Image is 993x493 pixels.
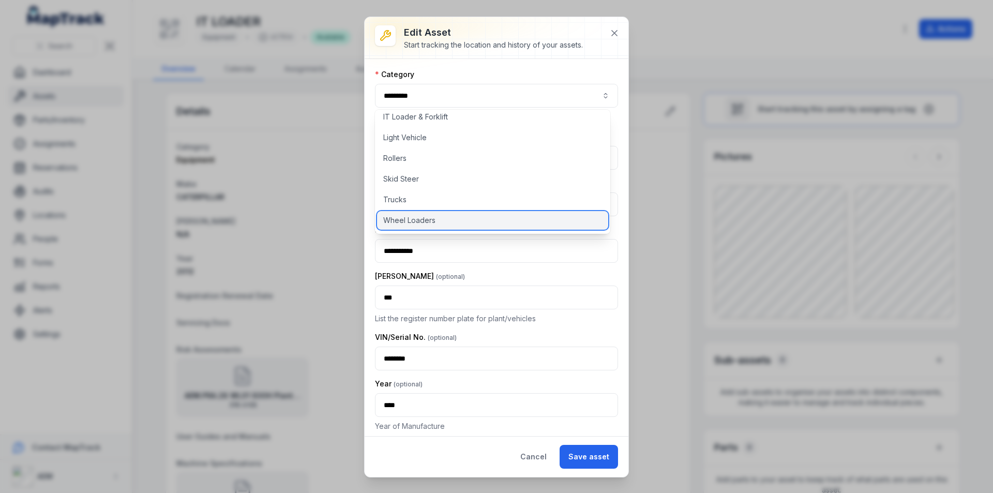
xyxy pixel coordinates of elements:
[560,445,618,469] button: Save asset
[404,25,583,40] h3: Edit asset
[375,271,465,281] label: [PERSON_NAME]
[383,215,435,226] span: Wheel Loaders
[383,195,407,205] span: Trucks
[511,445,555,469] button: Cancel
[375,421,618,431] p: Year of Manufacture
[375,313,618,324] p: List the register number plate for plant/vehicles
[375,332,457,342] label: VIN/Serial No.
[383,132,427,143] span: Light Vehicle
[383,174,419,184] span: Skid Steer
[375,379,423,389] label: Year
[383,153,407,163] span: Rollers
[383,112,448,122] span: IT Loader & Forklift
[404,40,583,50] div: Start tracking the location and history of your assets.
[375,69,414,80] label: Category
